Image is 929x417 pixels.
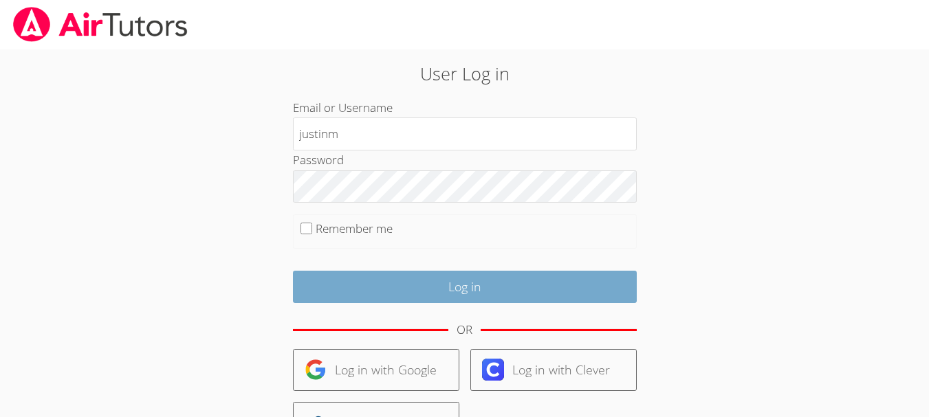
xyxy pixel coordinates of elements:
img: clever-logo-6eab21bc6e7a338710f1a6ff85c0baf02591cd810cc4098c63d3a4b26e2feb20.svg [482,359,504,381]
label: Password [293,152,344,168]
h2: User Log in [214,60,716,87]
img: google-logo-50288ca7cdecda66e5e0955fdab243c47b7ad437acaf1139b6f446037453330a.svg [305,359,327,381]
a: Log in with Google [293,349,459,391]
input: Log in [293,271,637,303]
a: Log in with Clever [470,349,637,391]
img: airtutors_banner-c4298cdbf04f3fff15de1276eac7730deb9818008684d7c2e4769d2f7ddbe033.png [12,7,189,42]
label: Email or Username [293,100,393,115]
div: OR [457,320,472,340]
label: Remember me [316,221,393,236]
